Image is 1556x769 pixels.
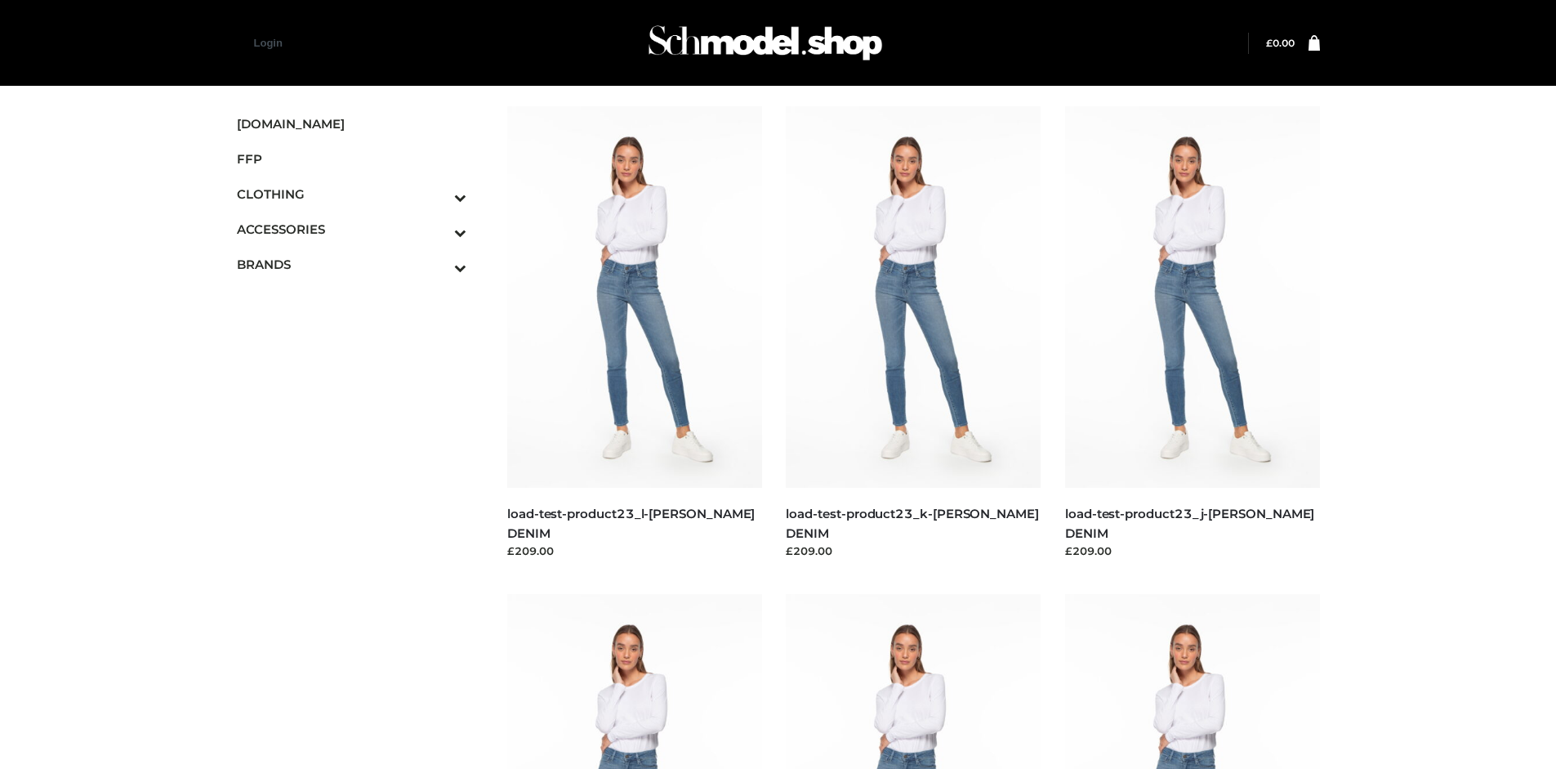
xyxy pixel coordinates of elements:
[237,247,467,282] a: BRANDSToggle Submenu
[237,141,467,177] a: FFP
[237,220,467,239] span: ACCESSORIES
[643,11,888,75] img: Schmodel Admin 964
[409,177,466,212] button: Toggle Submenu
[237,212,467,247] a: ACCESSORIESToggle Submenu
[786,543,1041,559] div: £209.00
[1266,37,1295,49] a: £0.00
[507,506,755,540] a: load-test-product23_l-[PERSON_NAME] DENIM
[409,247,466,282] button: Toggle Submenu
[1266,37,1295,49] bdi: 0.00
[237,255,467,274] span: BRANDS
[237,185,467,203] span: CLOTHING
[237,114,467,133] span: [DOMAIN_NAME]
[1266,37,1273,49] span: £
[237,150,467,168] span: FFP
[409,212,466,247] button: Toggle Submenu
[786,506,1038,540] a: load-test-product23_k-[PERSON_NAME] DENIM
[237,106,467,141] a: [DOMAIN_NAME]
[254,37,283,49] a: Login
[237,177,467,212] a: CLOTHINGToggle Submenu
[1065,506,1314,540] a: load-test-product23_j-[PERSON_NAME] DENIM
[1065,543,1320,559] div: £209.00
[507,543,762,559] div: £209.00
